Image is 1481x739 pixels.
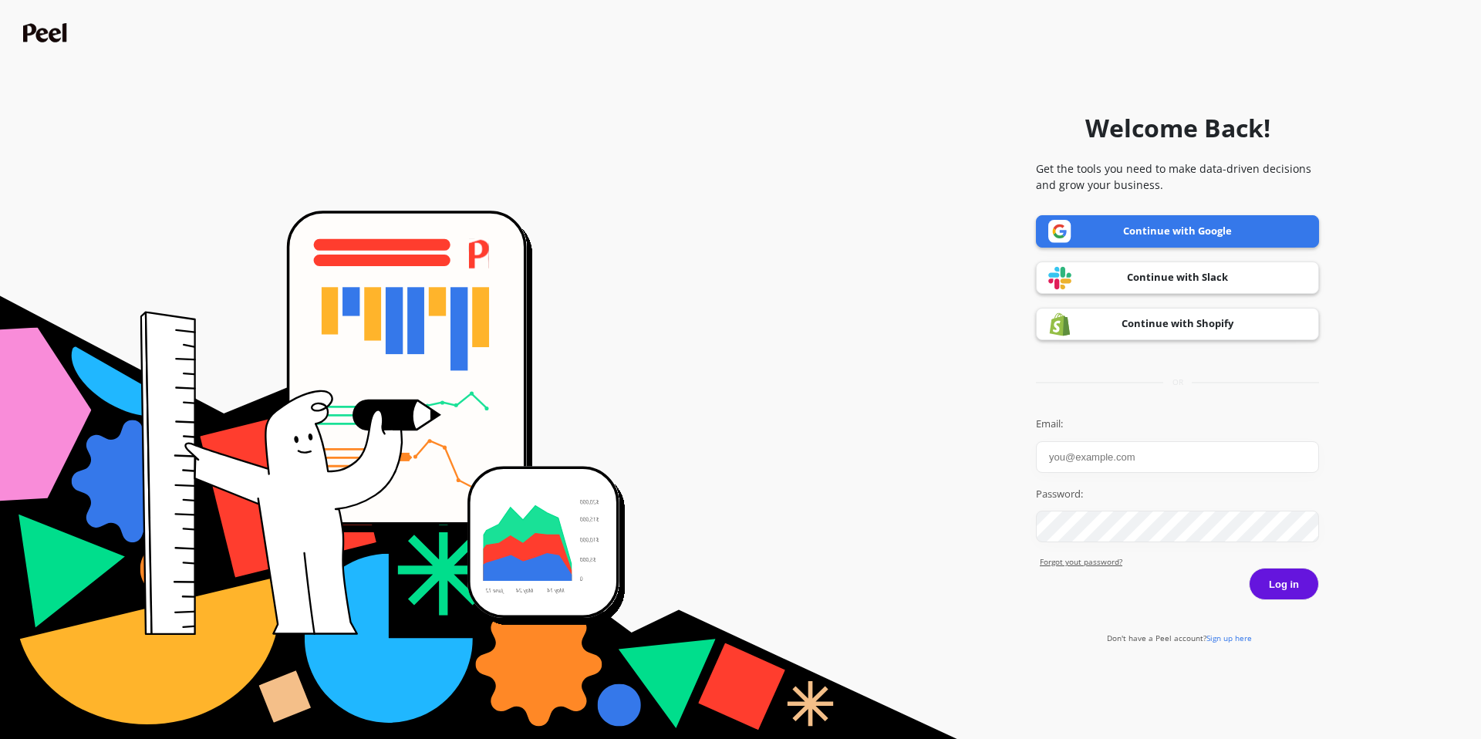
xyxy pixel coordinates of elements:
[1036,262,1319,294] a: Continue with Slack
[1036,487,1319,502] label: Password:
[1036,215,1319,248] a: Continue with Google
[1036,417,1319,432] label: Email:
[1206,633,1252,643] span: Sign up here
[1048,312,1071,336] img: Shopify logo
[1048,220,1071,243] img: Google logo
[1036,441,1319,473] input: you@example.com
[1036,308,1319,340] a: Continue with Shopify
[1048,266,1071,290] img: Slack logo
[1040,556,1319,568] a: Forgot yout password?
[1036,160,1319,193] p: Get the tools you need to make data-driven decisions and grow your business.
[1036,376,1319,388] div: or
[23,23,71,42] img: Peel
[1107,633,1252,643] a: Don't have a Peel account?Sign up here
[1249,568,1319,600] button: Log in
[1085,110,1270,147] h1: Welcome Back!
